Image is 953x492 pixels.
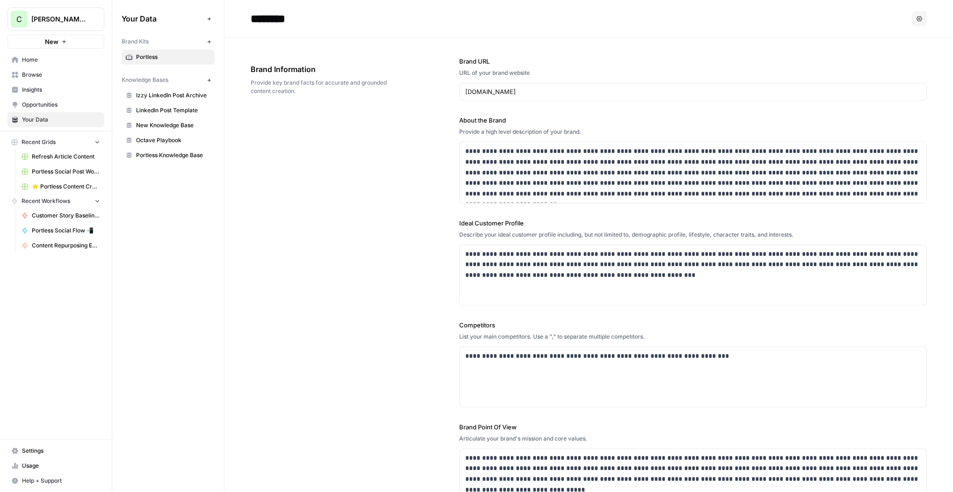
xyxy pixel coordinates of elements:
[22,86,100,94] span: Insights
[459,218,927,228] label: Ideal Customer Profile
[16,14,22,25] span: C
[7,458,104,473] a: Usage
[7,67,104,82] a: Browse
[136,136,210,145] span: Octave Playbook
[122,88,215,103] a: Izzy LinkedIn Post Archive
[7,7,104,31] button: Workspace: Chris's Workspace
[136,106,210,115] span: LinkedIn Post Template
[459,116,927,125] label: About the Brand
[459,320,927,330] label: Competitors
[17,238,104,253] a: Content Repurposing Engine 🚒
[459,422,927,432] label: Brand Point Of View
[32,211,100,220] span: Customer Story Baseline Builder
[22,101,100,109] span: Opportunities
[17,149,104,164] a: Refresh Article Content
[7,35,104,49] button: New
[7,82,104,97] a: Insights
[459,128,927,136] div: Provide a high level description of your brand.
[7,473,104,488] button: Help + Support
[251,64,407,75] span: Brand Information
[122,133,215,148] a: Octave Playbook
[22,477,100,485] span: Help + Support
[22,197,70,205] span: Recent Workflows
[22,56,100,64] span: Home
[22,447,100,455] span: Settings
[136,121,210,130] span: New Knowledge Base
[251,79,407,95] span: Provide key brand facts for accurate and grounded content creation.
[136,151,210,159] span: Portless Knowledge Base
[17,179,104,194] a: ⭐️ Portless Content Creation Grid ⭐️
[459,69,927,77] div: URL of your brand website
[7,97,104,112] a: Opportunities
[122,148,215,163] a: Portless Knowledge Base
[459,434,927,443] div: Articulate your brand's mission and core values.
[122,50,215,65] a: Portless
[136,53,210,61] span: Portless
[7,52,104,67] a: Home
[17,223,104,238] a: Portless Social Flow 📲
[7,443,104,458] a: Settings
[22,138,56,146] span: Recent Grids
[465,87,921,96] input: www.sundaysoccer.com
[122,13,203,24] span: Your Data
[7,135,104,149] button: Recent Grids
[459,57,927,66] label: Brand URL
[22,462,100,470] span: Usage
[122,76,168,84] span: Knowledge Bases
[32,152,100,161] span: Refresh Article Content
[22,116,100,124] span: Your Data
[136,91,210,100] span: Izzy LinkedIn Post Archive
[22,71,100,79] span: Browse
[122,103,215,118] a: LinkedIn Post Template
[7,112,104,127] a: Your Data
[31,14,88,24] span: [PERSON_NAME]'s Workspace
[17,164,104,179] a: Portless Social Post Workflow
[17,208,104,223] a: Customer Story Baseline Builder
[32,226,100,235] span: Portless Social Flow 📲
[32,241,100,250] span: Content Repurposing Engine 🚒
[7,194,104,208] button: Recent Workflows
[459,231,927,239] div: Describe your ideal customer profile including, but not limited to, demographic profile, lifestyl...
[32,167,100,176] span: Portless Social Post Workflow
[45,37,58,46] span: New
[459,333,927,341] div: List your main competitors. Use a "," to separate multiple competitors.
[32,182,100,191] span: ⭐️ Portless Content Creation Grid ⭐️
[122,37,149,46] span: Brand Kits
[122,118,215,133] a: New Knowledge Base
